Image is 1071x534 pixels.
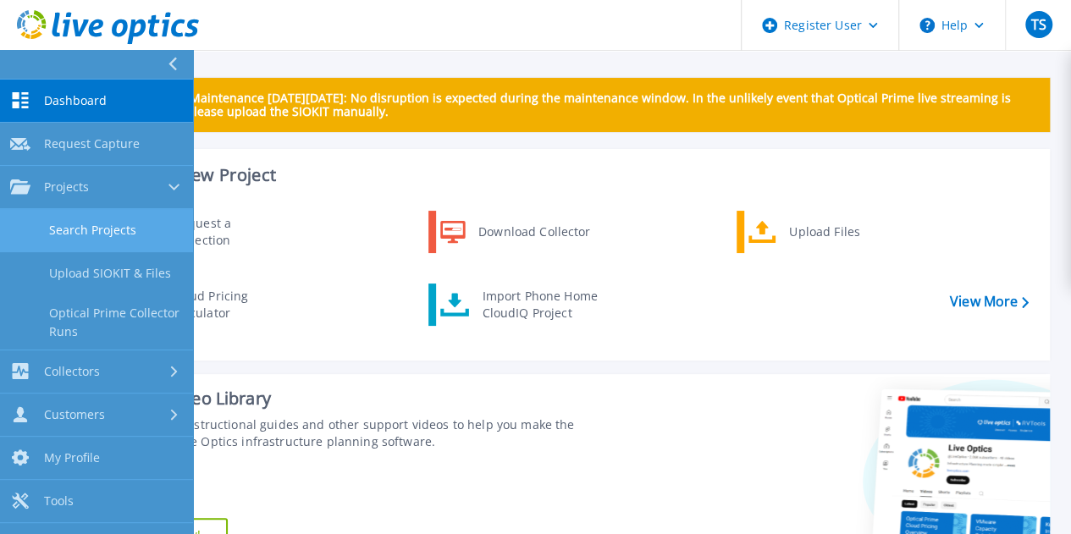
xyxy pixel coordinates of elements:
span: Customers [44,407,105,422]
div: Import Phone Home CloudIQ Project [473,288,605,322]
a: Cloud Pricing Calculator [119,284,293,326]
a: View More [950,294,1029,310]
span: Request Capture [44,136,140,151]
span: Projects [44,179,89,195]
a: Download Collector [428,211,602,253]
div: Upload Files [781,215,906,249]
p: Scheduled Maintenance [DATE][DATE]: No disruption is expected during the maintenance window. In t... [126,91,1036,118]
span: Collectors [44,364,100,379]
a: Upload Files [737,211,910,253]
span: Tools [44,493,74,509]
span: My Profile [44,450,100,465]
a: Request a Collection [119,211,293,253]
div: Request a Collection [165,215,289,249]
div: Support Video Library [99,388,602,410]
div: Find tutorials, instructional guides and other support videos to help you make the most of your L... [99,416,602,450]
div: Download Collector [470,215,598,249]
span: Dashboard [44,93,107,108]
h3: Start a New Project [120,166,1028,184]
div: Cloud Pricing Calculator [163,288,289,322]
span: TS [1030,18,1046,31]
